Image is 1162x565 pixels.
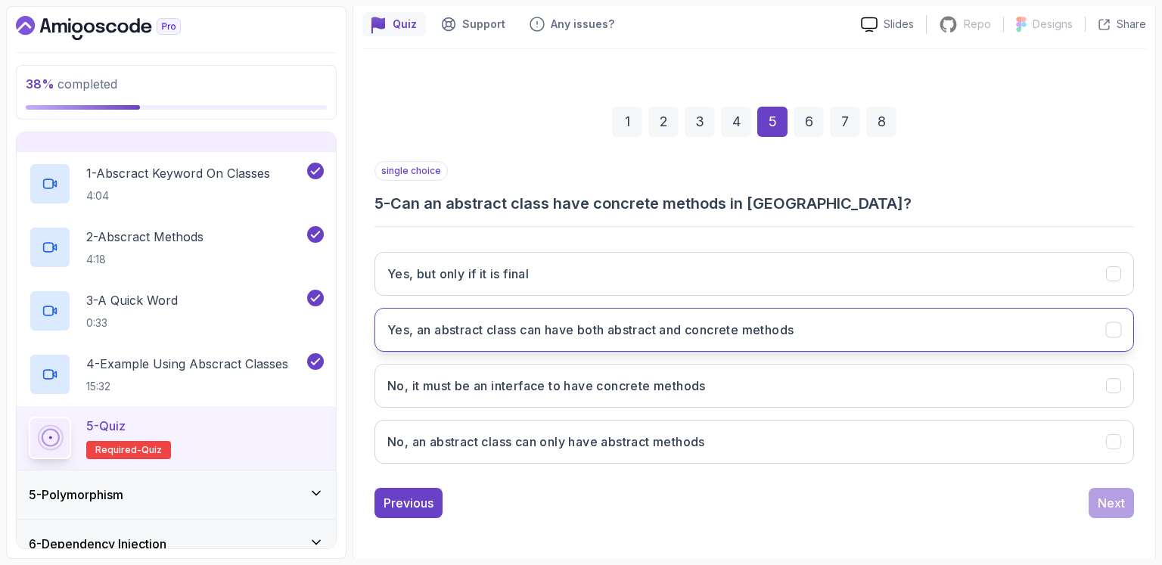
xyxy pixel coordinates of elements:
[86,355,288,373] p: 4 - Example Using Abscract Classes
[1085,17,1146,32] button: Share
[757,107,788,137] div: 5
[387,265,529,283] h3: Yes, but only if it is final
[16,16,216,40] a: Dashboard
[1089,488,1134,518] button: Next
[520,12,623,36] button: Feedback button
[374,252,1134,296] button: Yes, but only if it is final
[1117,17,1146,32] p: Share
[374,488,443,518] button: Previous
[1098,494,1125,512] div: Next
[26,76,54,92] span: 38 %
[86,315,178,331] p: 0:33
[721,107,751,137] div: 4
[374,308,1134,352] button: Yes, an abstract class can have both abstract and concrete methods
[830,107,860,137] div: 7
[374,193,1134,214] h3: 5 - Can an abstract class have concrete methods in [GEOGRAPHIC_DATA]?
[794,107,824,137] div: 6
[849,17,926,33] a: Slides
[95,444,141,456] span: Required-
[387,321,794,339] h3: Yes, an abstract class can have both abstract and concrete methods
[362,12,426,36] button: quiz button
[29,163,324,205] button: 1-Abscract Keyword On Classes4:04
[551,17,614,32] p: Any issues?
[462,17,505,32] p: Support
[612,107,642,137] div: 1
[86,228,204,246] p: 2 - Abscract Methods
[86,188,270,203] p: 4:04
[374,364,1134,408] button: No, it must be an interface to have concrete methods
[86,379,288,394] p: 15:32
[86,417,126,435] p: 5 - Quiz
[86,291,178,309] p: 3 - A Quick Word
[141,444,162,456] span: quiz
[648,107,679,137] div: 2
[866,107,896,137] div: 8
[86,164,270,182] p: 1 - Abscract Keyword On Classes
[432,12,514,36] button: Support button
[393,17,417,32] p: Quiz
[29,486,123,504] h3: 5 - Polymorphism
[1033,17,1073,32] p: Designs
[387,377,706,395] h3: No, it must be an interface to have concrete methods
[387,433,705,451] h3: No, an abstract class can only have abstract methods
[17,470,336,519] button: 5-Polymorphism
[29,226,324,269] button: 2-Abscract Methods4:18
[374,420,1134,464] button: No, an abstract class can only have abstract methods
[29,353,324,396] button: 4-Example Using Abscract Classes15:32
[884,17,914,32] p: Slides
[964,17,991,32] p: Repo
[384,494,433,512] div: Previous
[29,290,324,332] button: 3-A Quick Word0:33
[685,107,715,137] div: 3
[26,76,117,92] span: completed
[86,252,204,267] p: 4:18
[374,161,448,181] p: single choice
[29,535,166,553] h3: 6 - Dependency Injection
[29,417,324,459] button: 5-QuizRequired-quiz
